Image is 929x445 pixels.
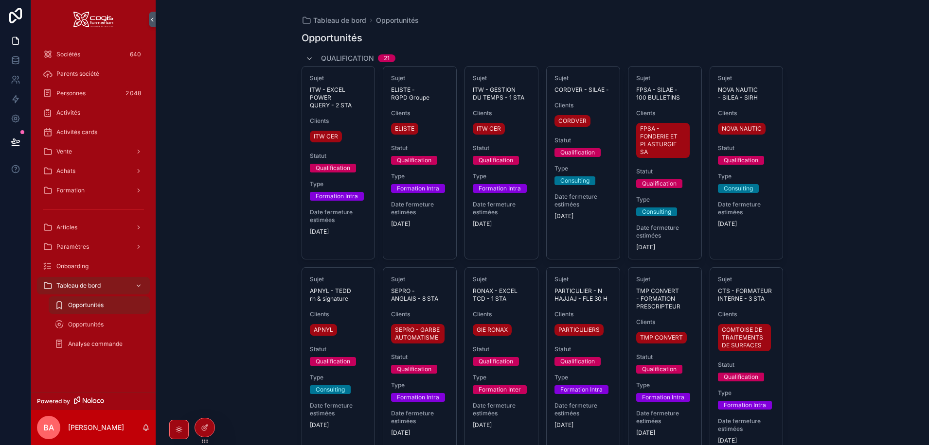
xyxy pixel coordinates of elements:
span: Sujet [554,275,612,283]
span: Clients [310,310,367,318]
div: Consulting [316,385,345,394]
span: Statut [636,353,694,361]
div: Qualification [724,156,758,165]
span: Tableau de bord [313,16,366,25]
span: ITW - EXCEL POWER QUERY - 2 STA [310,86,367,109]
span: Statut [310,345,367,353]
span: Clients [718,109,775,117]
span: Vente [56,148,72,155]
span: Tableau de bord [56,282,101,290]
a: SujetELISTE - RGPD GroupeClientsELISTEStatutQualificationTypeFormation IntraDate fermeture estimé... [383,66,457,259]
a: Activités [37,104,150,121]
span: Articles [56,223,77,231]
div: Qualification [642,365,677,374]
span: [DATE] [310,421,367,429]
a: Tableau de bord [302,16,366,25]
span: Statut [473,144,530,152]
span: [DATE] [391,220,448,228]
span: Powered by [37,397,70,405]
span: Sujet [554,74,612,82]
span: FPSA - SILAE - 100 BULLETINS [636,86,694,102]
span: [DATE] [636,243,694,251]
a: SujetCORDVER - SILAE -ClientsCORDVERStatutQualificationTypeConsultingDate fermeture estimées[DATE] [546,66,620,259]
span: ITW CER [477,125,501,133]
span: Date fermeture estimées [310,402,367,417]
span: Type [391,172,448,180]
a: NOVA NAUTIC [718,123,766,135]
span: COMTOISE DE TRAITEMENTS DE SURFACES [722,326,768,349]
div: Formation Intra [724,401,766,410]
span: Statut [391,353,448,361]
span: CORDVER - SILAE - [554,86,612,94]
span: [DATE] [473,421,530,429]
span: Sujet [718,74,775,82]
div: Formation Intra [397,393,439,402]
span: GIE RONAX [477,326,508,334]
span: Type [636,196,694,204]
div: Qualification [397,365,431,374]
span: Clients [473,109,530,117]
div: Qualification [560,357,595,366]
span: Type [636,381,694,389]
span: Sujet [636,74,694,82]
span: TMP CONVERT [640,334,683,342]
span: Opportunités [68,321,104,328]
span: Clients [391,109,448,117]
span: TMP CONVERT - FORMATION PRESCRIPTEUR [636,287,694,310]
span: ELISTE [395,125,414,133]
a: COMTOISE DE TRAITEMENTS DE SURFACES [718,324,771,351]
span: Type [310,180,367,188]
a: SujetITW - GESTION DU TEMPS - 1 STAClientsITW CERStatutQualificationTypeFormation IntraDate ferme... [464,66,538,259]
div: scrollable content [31,39,156,365]
span: Clients [473,310,530,318]
span: [DATE] [718,220,775,228]
div: Formation Intra [560,385,603,394]
span: Statut [554,345,612,353]
span: Date fermeture estimées [310,208,367,224]
span: [DATE] [554,212,612,220]
span: APNYL - TEDD rh & signature [310,287,367,303]
a: Personnes2 048 [37,85,150,102]
span: PARTICULIERS [558,326,600,334]
span: CTS - FORMATEUR INTERNE - 3 STA [718,287,775,303]
span: SEPRO - GARBE AUTOMATISME [395,326,441,342]
span: Statut [310,152,367,160]
a: Powered by [31,392,156,410]
a: FPSA - FONDERIE ET PLASTURGIE SA [636,123,690,158]
div: Consulting [642,207,671,216]
a: Paramètres [37,238,150,256]
a: PARTICULIERS [554,324,604,336]
h1: Opportunités [302,31,362,45]
span: Date fermeture estimées [636,410,694,425]
span: Sujet [391,74,448,82]
a: Achats [37,162,150,180]
span: RONAX - EXCEL TCD - 1 STA [473,287,530,303]
a: Sociétés640 [37,46,150,63]
span: Date fermeture estimées [554,402,612,417]
a: Opportunités [376,16,419,25]
span: NOVA NAUTIC - SILEA - SIRH [718,86,775,102]
a: Tableau de bord [37,277,150,294]
div: 640 [127,49,144,60]
span: Paramètres [56,243,89,251]
span: Clients [554,310,612,318]
span: SEPRO - ANGLAIS - 8 STA [391,287,448,303]
span: FPSA - FONDERIE ET PLASTURGIE SA [640,125,686,156]
span: Type [473,172,530,180]
span: Statut [718,144,775,152]
span: Date fermeture estimées [391,201,448,216]
a: ITW CER [473,123,505,135]
a: SujetITW - EXCEL POWER QUERY - 2 STAClientsITW CERStatutQualificationTypeFormation IntraDate ferm... [302,66,375,259]
span: Clients [718,310,775,318]
span: Clients [636,109,694,117]
div: Consulting [724,184,753,193]
span: Clients [391,310,448,318]
a: ELISTE [391,123,418,135]
div: Qualification [479,156,513,165]
span: Date fermeture estimées [718,417,775,433]
span: Date fermeture estimées [718,201,775,216]
a: TMP CONVERT [636,332,687,343]
span: Clients [636,318,694,326]
div: Qualification [560,148,595,157]
span: BA [43,422,54,433]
